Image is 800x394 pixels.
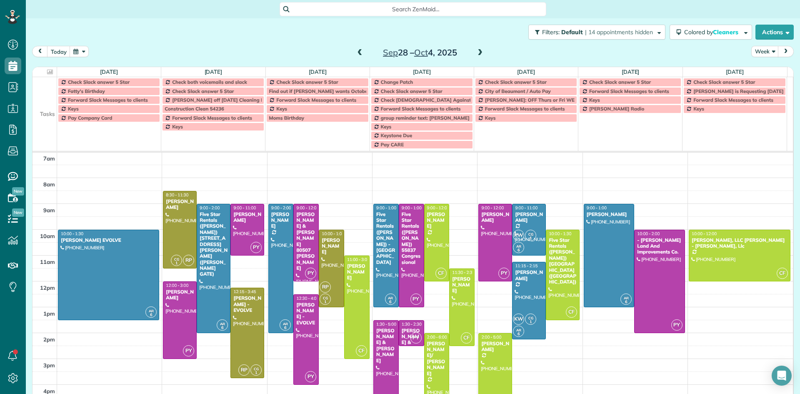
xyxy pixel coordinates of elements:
[542,28,560,36] span: Filters:
[589,105,644,112] span: [PERSON_NAME] Radio
[61,231,83,236] span: 10:00 - 1:30
[517,68,535,75] a: [DATE]
[481,205,504,211] span: 9:00 - 12:00
[637,237,682,255] div: - [PERSON_NAME] Land And Improvements Co.
[276,79,338,85] span: Check Slack answer 5 Star
[32,46,48,57] button: prev
[381,97,502,103] span: Check [DEMOGRAPHIC_DATA] Against Spreadsheet
[381,141,404,148] span: Pay CARE
[100,68,118,75] a: [DATE]
[401,211,422,265] div: Five Star Rentals ([PERSON_NAME]) 55837 Congressional
[561,28,583,36] span: Default
[376,321,396,327] span: 1:30 - 5:00
[516,328,521,332] span: AR
[637,231,660,236] span: 10:00 - 2:00
[414,47,428,58] span: Oct
[726,68,744,75] a: [DATE]
[320,281,331,293] span: RP
[381,123,392,130] span: Keys
[515,263,537,269] span: 11:15 - 2:15
[172,97,287,103] span: [PERSON_NAME] off [DATE] Cleaning Restaurant
[755,25,794,40] button: Actions
[671,319,682,331] span: PY
[427,205,450,211] span: 9:00 - 12:00
[172,115,252,121] span: Forward Slack Messages to clients
[401,328,422,364] div: [PERSON_NAME] & [PERSON_NAME]
[381,132,412,138] span: Keystone Due
[347,257,370,262] span: 11:00 - 3:00
[481,334,501,340] span: 2:00 - 5:00
[320,298,330,306] small: 1
[233,205,256,211] span: 9:00 - 11:00
[233,295,262,313] div: [PERSON_NAME] - EVOLVE
[410,332,422,344] span: PY
[427,341,447,376] div: [PERSON_NAME]/ [PERSON_NAME]
[376,205,396,211] span: 9:00 - 1:00
[621,298,631,306] small: 6
[402,205,422,211] span: 9:00 - 1:00
[276,105,287,112] span: Keys
[166,192,188,198] span: 8:30 - 11:30
[461,332,472,344] span: CF
[250,242,262,253] span: PY
[585,28,653,36] span: | 14 appointments hidden
[515,205,537,211] span: 9:00 - 11:00
[43,181,55,188] span: 8am
[589,88,669,94] span: Forward Slack Messages to clients
[68,79,130,85] span: Check Slack answer 5 Star
[693,105,704,112] span: Keys
[624,296,629,300] span: AR
[323,296,328,300] span: CG
[172,79,247,85] span: Check both voicemails and slack
[566,306,577,318] span: CF
[356,345,367,356] span: CF
[43,362,55,369] span: 3pm
[68,97,148,103] span: Forward Slack Messages to clients
[165,198,194,211] div: [PERSON_NAME]
[481,211,510,223] div: [PERSON_NAME]
[713,28,740,36] span: Cleaners
[388,296,393,300] span: AR
[376,211,396,265] div: Five Star Rentals ([PERSON_NAME]) - [GEOGRAPHIC_DATA]
[174,257,179,261] span: CG
[589,79,651,85] span: Check Slack answer 5 Star
[485,105,565,112] span: Forward Slack Messages to clients
[269,115,304,121] span: Moms Birthday
[692,231,717,236] span: 10:00 - 12:00
[376,328,396,364] div: [PERSON_NAME] & [PERSON_NAME]
[43,310,55,317] span: 1pm
[548,237,577,285] div: Five Star Rentals ([PERSON_NAME]) [GEOGRAPHIC_DATA] ([GEOGRAPHIC_DATA])
[251,369,261,377] small: 1
[217,324,227,332] small: 6
[172,88,234,94] span: Check Slack answer 5 Star
[684,28,741,36] span: Colored by
[515,269,543,281] div: [PERSON_NAME]
[498,268,510,279] span: PY
[427,211,447,229] div: [PERSON_NAME]
[525,234,536,242] small: 1
[693,79,755,85] span: Check Slack answer 5 Star
[43,336,55,343] span: 2pm
[171,259,182,267] small: 1
[276,97,356,103] span: Forward Slack Messages to clients
[68,105,79,112] span: Keys
[528,232,533,236] span: CG
[347,263,367,281] div: [PERSON_NAME]
[485,88,551,94] span: City of Beaumont / Auto Pay
[693,97,773,103] span: Forward Slack Messages to clients
[271,205,291,211] span: 9:00 - 2:00
[402,321,422,327] span: 1:30 - 2:30
[485,79,547,85] span: Check Slack answer 5 Star
[200,205,220,211] span: 9:00 - 2:00
[238,364,250,376] span: RP
[452,270,475,275] span: 11:30 - 2:30
[233,289,256,294] span: 12:15 - 3:45
[43,207,55,213] span: 9am
[381,105,461,112] span: Forward Slack Messages to clients
[280,324,290,332] small: 6
[220,321,225,326] span: AR
[166,283,188,288] span: 12:00 - 3:00
[309,68,327,75] a: [DATE]
[778,46,794,57] button: next
[485,97,586,103] span: [PERSON_NAME]: OFF Thurs or Fri WEEKLY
